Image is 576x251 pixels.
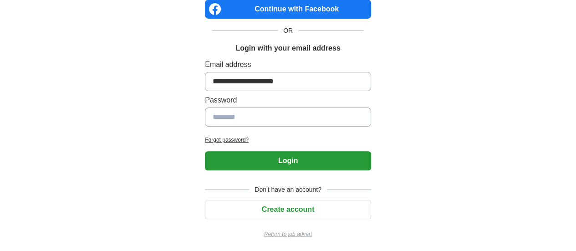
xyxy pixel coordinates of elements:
button: Login [205,151,371,170]
button: Create account [205,200,371,219]
h1: Login with your email address [235,43,340,54]
span: OR [278,26,298,36]
a: Return to job advert [205,230,371,238]
label: Email address [205,59,371,70]
label: Password [205,95,371,106]
span: Don't have an account? [249,185,327,195]
a: Create account [205,205,371,213]
a: Forgot password? [205,136,371,144]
